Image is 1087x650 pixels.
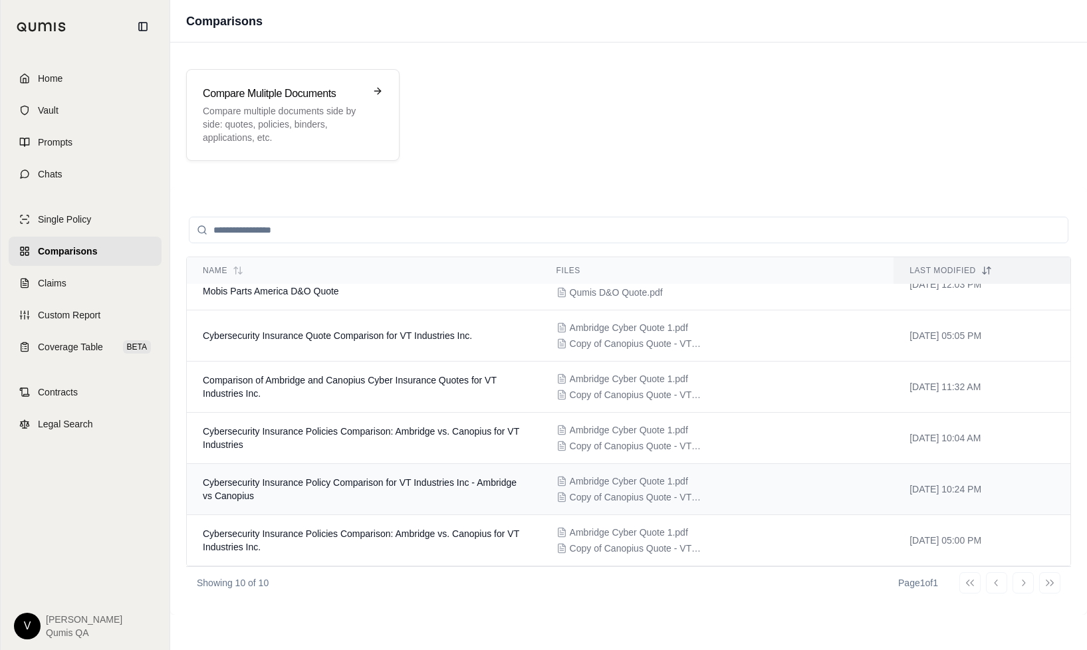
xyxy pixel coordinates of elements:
a: Comparisons [9,237,162,266]
a: Claims [9,269,162,298]
a: Custom Report [9,300,162,330]
td: [DATE] 05:00 PM [894,515,1070,566]
td: [DATE] 10:24 PM [894,464,1070,515]
span: Contracts [38,385,78,399]
a: Legal Search [9,409,162,439]
h1: Comparisons [186,12,263,31]
td: [DATE] 12:03 PM [894,259,1070,310]
span: BETA [123,340,151,354]
span: Cybersecurity Insurance Policies Comparison: Ambridge vs. Canopius for VT Industries [203,426,519,450]
span: Prompts [38,136,72,149]
span: Comparison of Ambridge and Canopius Cyber Insurance Quotes for VT Industries Inc. [203,375,497,399]
h3: Compare Mulitple Documents [203,86,364,102]
span: Home [38,72,62,85]
span: Cybersecurity Insurance Quote Comparison for VT Industries Inc. [203,330,472,341]
a: Home [9,64,162,93]
a: Prompts [9,128,162,157]
span: Cybersecurity Insurance Policy Comparison for VT Industries Inc - Ambridge vs Canopius [203,477,517,501]
button: Collapse sidebar [132,16,154,37]
span: Vault [38,104,59,117]
span: [PERSON_NAME] [46,613,122,626]
th: Files [541,257,894,284]
p: Compare multiple documents side by side: quotes, policies, binders, applications, etc. [203,104,364,144]
span: Comparisons [38,245,97,258]
span: Ambridge Cyber Quote 1.pdf [570,526,688,539]
span: Copy of Canopius Quote - VT Industries 1.docx [570,439,703,453]
span: Ambridge Cyber Quote 1.pdf [570,475,688,488]
span: Single Policy [38,213,91,226]
p: Showing 10 of 10 [197,576,269,590]
span: Qumis D&O Quote.pdf [570,286,663,299]
td: [DATE] 05:05 PM [894,310,1070,362]
span: Custom Report [38,308,100,322]
div: V [14,613,41,639]
span: Qumis QA [46,626,122,639]
span: Copy of Canopius Quote - VT Industries 1.docx [570,490,703,504]
a: Single Policy [9,205,162,234]
a: Contracts [9,378,162,407]
a: Vault [9,96,162,125]
div: Last modified [909,265,1054,276]
span: Copy of Canopius Quote - VT Industries 1.docx [570,542,703,555]
span: Copy of Canopius Quote - VT Industries 1.docx [570,388,703,401]
a: Coverage TableBETA [9,332,162,362]
a: Chats [9,160,162,189]
span: Ambridge Cyber Quote 1.pdf [570,321,688,334]
span: Cybersecurity Insurance Policies Comparison: Ambridge vs. Canopius for VT Industries Inc. [203,528,519,552]
span: Copy of Canopius Quote - VT Industries 1.docx [570,337,703,350]
span: Ambridge Cyber Quote 1.pdf [570,372,688,385]
td: [DATE] 11:32 AM [894,362,1070,413]
span: Legal Search [38,417,93,431]
span: Chats [38,167,62,181]
td: [DATE] 10:04 AM [894,413,1070,464]
div: Page 1 of 1 [898,576,938,590]
div: Name [203,265,525,276]
span: Claims [38,276,66,290]
span: Coverage Table [38,340,103,354]
span: Ambridge Cyber Quote 1.pdf [570,423,688,437]
img: Qumis Logo [17,22,66,32]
